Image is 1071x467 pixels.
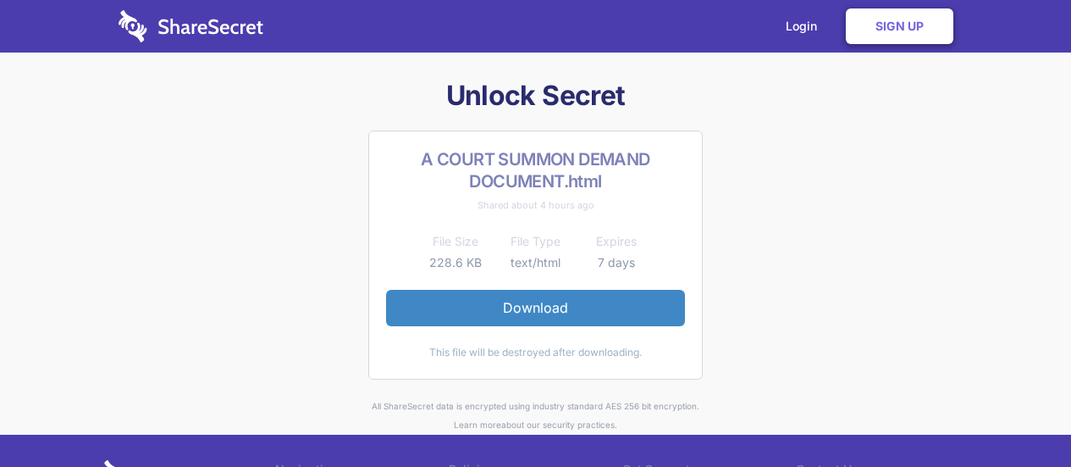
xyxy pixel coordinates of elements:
div: Shared about 4 hours ago [386,196,685,214]
th: File Size [415,231,495,252]
h1: Unlock Secret [102,78,969,114]
td: text/html [495,253,576,273]
a: Learn more [454,420,501,430]
th: Expires [576,231,656,252]
a: Sign Up [846,8,953,44]
h2: A COURT SUMMON DEMAND DOCUMENT.html [386,148,685,192]
div: This file will be destroyed after downloading. [386,343,685,362]
img: logo-wordmark-white-trans-d4663122ce5f474addd5e946df7df03e33cb6a1c49d2221995e7729f52c070b2.svg [119,10,263,42]
th: File Type [495,231,576,252]
td: 228.6 KB [415,253,495,273]
a: Download [386,290,685,325]
td: 7 days [576,253,656,273]
div: All ShareSecret data is encrypted using industry standard AES 256 bit encryption. about our secur... [102,397,969,435]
